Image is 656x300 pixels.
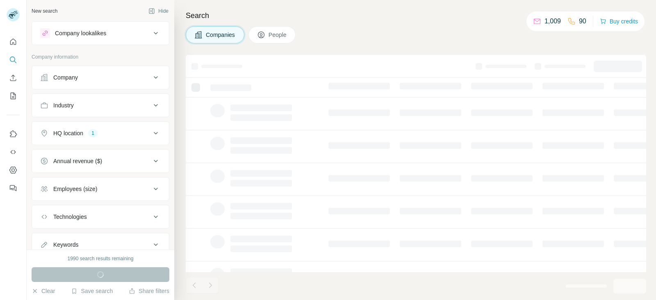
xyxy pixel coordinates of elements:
span: Companies [206,31,236,39]
div: Industry [53,101,74,109]
button: Annual revenue ($) [32,151,169,171]
div: Company [53,73,78,82]
button: Technologies [32,207,169,227]
div: Annual revenue ($) [53,157,102,165]
button: Industry [32,95,169,115]
button: My lists [7,89,20,103]
p: Company information [32,53,169,61]
button: Save search [71,287,113,295]
button: Clear [32,287,55,295]
button: Company lookalikes [32,23,169,43]
div: 1 [88,130,98,137]
div: Company lookalikes [55,29,106,37]
div: Employees (size) [53,185,97,193]
p: 1,009 [544,16,561,26]
span: People [269,31,287,39]
div: Technologies [53,213,87,221]
div: New search [32,7,57,15]
div: 1990 search results remaining [68,255,134,262]
p: 90 [579,16,586,26]
button: Feedback [7,181,20,195]
button: HQ location1 [32,123,169,143]
button: Enrich CSV [7,70,20,85]
button: Company [32,68,169,87]
div: Keywords [53,241,78,249]
button: Employees (size) [32,179,169,199]
div: HQ location [53,129,83,137]
button: Dashboard [7,163,20,177]
button: Quick start [7,34,20,49]
h4: Search [186,10,646,21]
button: Keywords [32,235,169,255]
button: Use Surfe on LinkedIn [7,127,20,141]
button: Hide [143,5,174,17]
button: Search [7,52,20,67]
button: Buy credits [600,16,638,27]
button: Share filters [129,287,169,295]
button: Use Surfe API [7,145,20,159]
